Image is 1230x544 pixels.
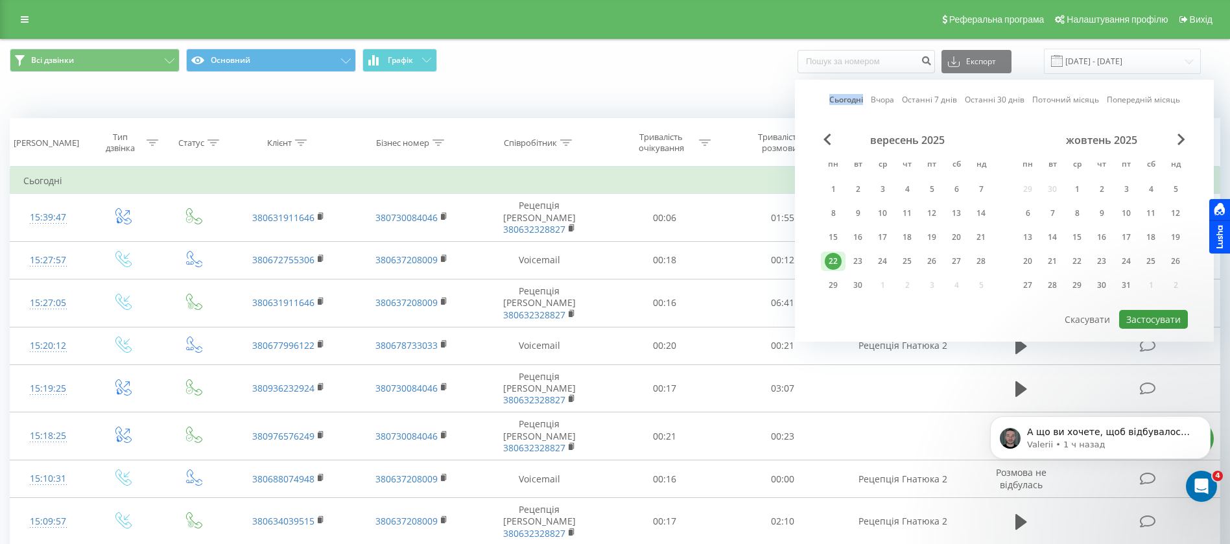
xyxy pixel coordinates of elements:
[473,460,606,498] td: Voicemail
[973,229,989,246] div: 21
[849,277,866,294] div: 30
[1043,156,1062,175] abbr: вівторок
[948,253,965,270] div: 27
[23,205,73,230] div: 15:39:47
[848,156,868,175] abbr: вівторок
[724,327,842,364] td: 00:21
[846,180,870,199] div: вт 2 вер 2025 р.
[724,279,842,327] td: 06:41
[1163,228,1188,247] div: нд 19 жовт 2025 р.
[895,228,919,247] div: чт 18 вер 2025 р.
[899,253,916,270] div: 25
[503,527,565,539] a: 380632328827
[899,229,916,246] div: 18
[1142,253,1159,270] div: 25
[1040,252,1065,271] div: вт 21 жовт 2025 р.
[874,205,891,222] div: 10
[1118,205,1135,222] div: 10
[1167,181,1184,198] div: 5
[821,276,846,295] div: пн 29 вер 2025 р.
[1065,204,1089,223] div: ср 8 жовт 2025 р.
[1089,180,1114,199] div: чт 2 жовт 2025 р.
[1069,277,1085,294] div: 29
[874,253,891,270] div: 24
[1040,276,1065,295] div: вт 28 жовт 2025 р.
[10,168,1220,194] td: Сьогодні
[944,204,969,223] div: сб 13 вер 2025 р.
[923,205,940,222] div: 12
[1212,471,1223,481] span: 4
[10,49,180,72] button: Всі дзвінки
[842,327,964,364] td: Рецепція Гнатюка 2
[606,460,724,498] td: 00:16
[949,14,1045,25] span: Реферальна програма
[919,180,944,199] div: пт 5 вер 2025 р.
[973,205,989,222] div: 14
[923,229,940,246] div: 19
[973,253,989,270] div: 28
[1167,205,1184,222] div: 12
[1065,228,1089,247] div: ср 15 жовт 2025 р.
[388,56,413,65] span: Графік
[1065,252,1089,271] div: ср 22 жовт 2025 р.
[1040,228,1065,247] div: вт 14 жовт 2025 р.
[825,277,842,294] div: 29
[23,466,73,491] div: 15:10:31
[267,137,292,148] div: Клієнт
[1044,229,1061,246] div: 14
[919,204,944,223] div: пт 12 вер 2025 р.
[1114,204,1139,223] div: пт 10 жовт 2025 р.
[724,364,842,412] td: 03:07
[1114,180,1139,199] div: пт 3 жовт 2025 р.
[252,382,314,394] a: 380936232924
[969,180,993,199] div: нд 7 вер 2025 р.
[375,473,438,485] a: 380637208009
[1019,277,1036,294] div: 27
[724,194,842,242] td: 01:55
[1114,228,1139,247] div: пт 17 жовт 2025 р.
[23,423,73,449] div: 15:18:25
[941,50,1011,73] button: Експорт
[97,132,143,154] div: Тип дзвінка
[919,252,944,271] div: пт 26 вер 2025 р.
[626,132,696,154] div: Тривалість очікування
[23,290,73,316] div: 15:27:05
[606,279,724,327] td: 00:16
[1015,134,1188,147] div: жовтень 2025
[1065,276,1089,295] div: ср 29 жовт 2025 р.
[1142,205,1159,222] div: 11
[971,389,1230,509] iframe: Intercom notifications сообщение
[870,180,895,199] div: ср 3 вер 2025 р.
[1032,93,1099,106] a: Поточний місяць
[1118,229,1135,246] div: 17
[902,93,957,106] a: Останні 7 днів
[724,460,842,498] td: 00:00
[473,412,606,460] td: Рецепція [PERSON_NAME]
[1139,228,1163,247] div: сб 18 жовт 2025 р.
[375,382,438,394] a: 380730084046
[798,50,935,73] input: Пошук за номером
[31,55,74,65] span: Всі дзвінки
[823,134,831,145] span: Previous Month
[1015,228,1040,247] div: пн 13 жовт 2025 р.
[873,156,892,175] abbr: середа
[375,254,438,266] a: 380637208009
[969,228,993,247] div: нд 21 вер 2025 р.
[1067,156,1087,175] abbr: середа
[503,442,565,454] a: 380632328827
[473,194,606,242] td: Рецепція [PERSON_NAME]
[870,228,895,247] div: ср 17 вер 2025 р.
[1093,205,1110,222] div: 9
[1167,229,1184,246] div: 19
[606,364,724,412] td: 00:17
[948,205,965,222] div: 13
[1089,252,1114,271] div: чт 23 жовт 2025 р.
[870,204,895,223] div: ср 10 вер 2025 р.
[252,473,314,485] a: 380688074948
[923,181,940,198] div: 5
[944,180,969,199] div: сб 6 вер 2025 р.
[252,254,314,266] a: 380672755306
[503,394,565,406] a: 380632328827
